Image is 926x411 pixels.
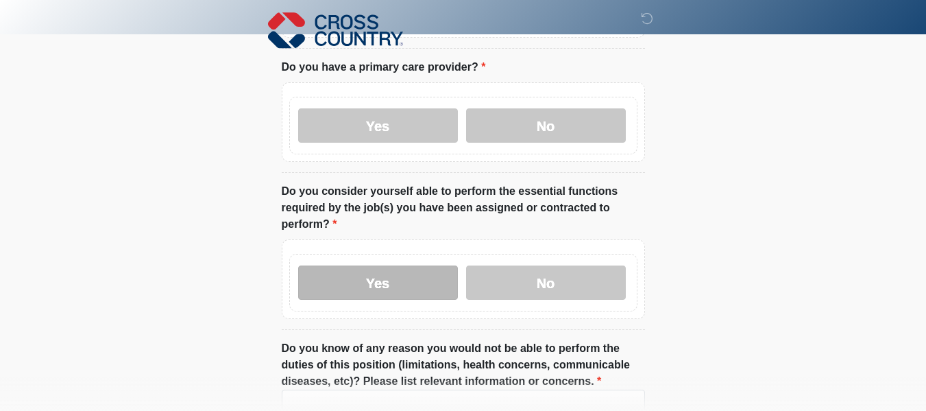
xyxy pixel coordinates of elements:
[268,10,404,50] img: Cross Country Logo
[466,108,626,143] label: No
[282,59,486,75] label: Do you have a primary care provider?
[466,266,626,300] label: No
[298,108,458,143] label: Yes
[282,340,645,390] label: Do you know of any reason you would not be able to perform the duties of this position (limitatio...
[282,183,645,233] label: Do you consider yourself able to perform the essential functions required by the job(s) you have ...
[298,266,458,300] label: Yes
